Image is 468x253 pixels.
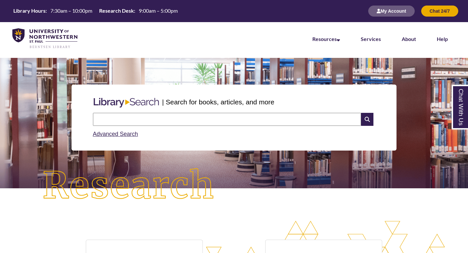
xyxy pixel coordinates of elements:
th: Research Desk: [97,7,136,14]
table: Hours Today [11,7,180,14]
p: | Search for books, articles, and more [162,97,274,107]
button: Chat 24/7 [421,6,458,17]
a: Hours Today [11,7,180,15]
span: 9:00am – 5:00pm [139,7,178,14]
a: Advanced Search [93,131,138,137]
a: About [402,36,416,42]
a: Services [361,36,381,42]
button: My Account [368,6,415,17]
a: Resources [312,36,340,42]
a: Chat 24/7 [421,8,458,14]
img: Research [23,149,234,222]
a: Help [437,36,448,42]
a: My Account [368,8,415,14]
img: UNWSP Library Logo [12,28,77,49]
span: 7:30am – 10:00pm [50,7,92,14]
i: Search [361,113,373,126]
img: Libary Search [90,95,162,110]
th: Library Hours: [11,7,48,14]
